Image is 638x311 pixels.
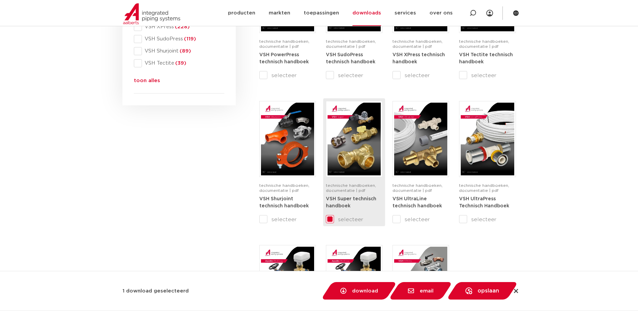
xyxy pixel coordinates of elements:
label: selecteer [392,215,449,223]
a: VSH Tectite technisch handboek [459,52,513,65]
label: selecteer [326,71,382,79]
span: technische handboeken, documentatie | pdf [259,183,309,193]
span: opslaan [478,288,499,293]
a: VSH XPress technisch handboek [392,52,445,65]
span: (119) [183,36,196,41]
div: VSH SudoPress(119) [134,35,224,43]
span: VSH SudoPress [142,36,224,42]
span: email [420,288,434,293]
a: download [321,282,397,300]
a: VSH Shurjoint technisch handboek [259,196,309,209]
div: VSH Tectite(39) [134,59,224,67]
span: (89) [179,48,191,54]
span: technische handboeken, documentatie | pdf [326,183,376,193]
label: selecteer [259,71,316,79]
button: toon alles [134,77,160,88]
label: selecteer [259,215,316,223]
div: VSH Shurjoint(89) [134,47,224,55]
span: technische handboeken, documentatie | pdf [392,39,443,48]
img: VSH-UltraLine_A4TM_5010216_2022_1.0_NL-pdf.jpg [394,103,447,175]
span: download [352,288,378,293]
a: VSH UltraPress Technisch Handboek [459,196,509,209]
div: VSH XPress(228) [134,23,224,31]
span: (39) [174,61,186,66]
a: VSH UltraLine technisch handboek [392,196,442,209]
span: VSH XPress [142,24,224,30]
span: technische handboeken, documentatie | pdf [459,183,509,193]
span: technische handboeken, documentatie | pdf [326,39,376,48]
a: VSH PowerPress technisch handboek [259,52,309,65]
label: selecteer [459,215,516,223]
label: selecteer [392,71,449,79]
img: VSH-UltraPress_A4TM_5008751_2025_3.0_NL-pdf.jpg [461,103,514,175]
span: (228) [174,24,190,29]
span: technische handboeken, documentatie | pdf [459,39,509,48]
a: VSH Super technisch handboek [326,196,376,209]
span: VSH Shurjoint [142,48,224,55]
img: VSH-Super_A4TM_5007411-2022-2.1_NL-1-pdf.jpg [328,103,381,175]
a: VSH SudoPress technisch handboek [326,52,375,65]
span: technische handboeken, documentatie | pdf [259,39,309,48]
span: technische handboeken, documentatie | pdf [392,183,443,193]
img: VSH-Shurjoint_A4TM_5008731_2024_3.0_EN-pdf.jpg [261,103,314,175]
label: selecteer [459,71,516,79]
a: email [388,282,453,300]
label: selecteer [326,215,382,223]
span: VSH Tectite [142,60,224,67]
strong: 1 download geselecteerd [122,288,189,293]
